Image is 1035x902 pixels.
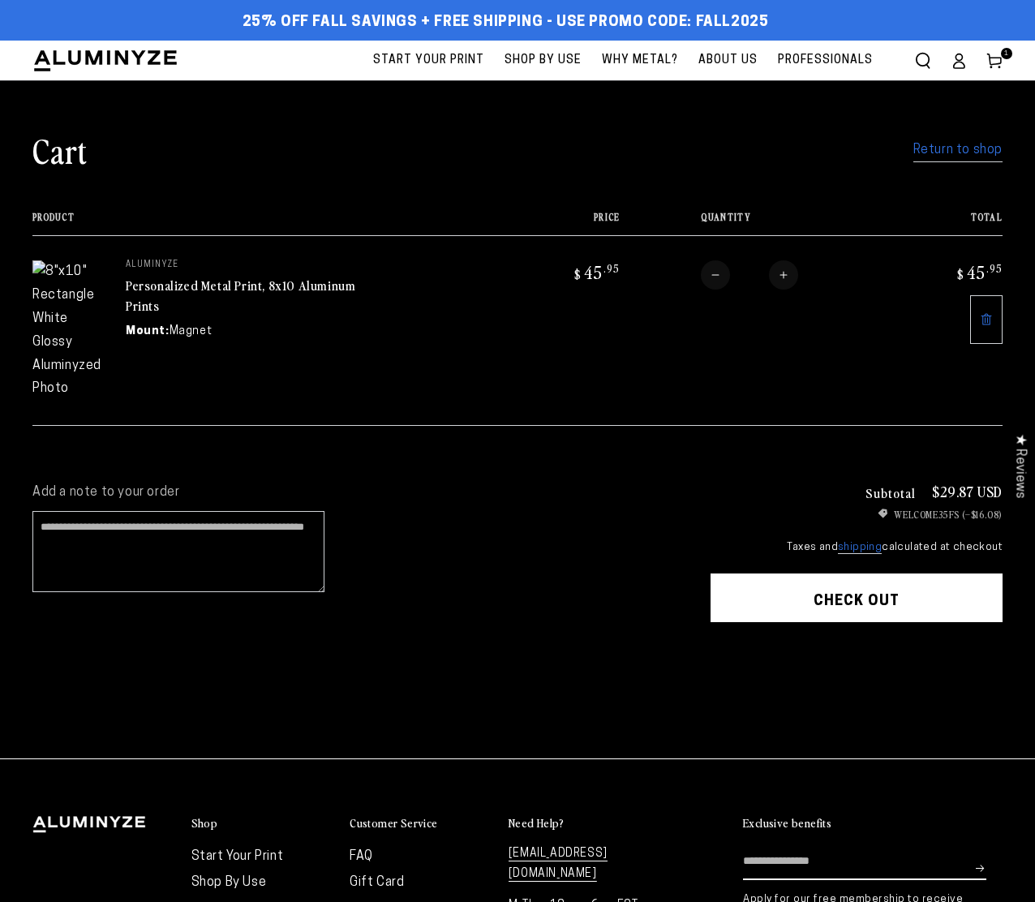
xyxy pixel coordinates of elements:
summary: Need Help? [509,816,651,831]
a: Remove 8"x10" Rectangle White Glossy Aluminyzed Photo [970,295,1003,344]
h3: Subtotal [865,486,916,499]
span: 25% off FALL Savings + Free Shipping - Use Promo Code: FALL2025 [243,14,769,32]
bdi: 45 [955,260,1003,283]
summary: Customer Service [350,816,492,831]
small: Taxes and calculated at checkout [711,539,1003,556]
a: FAQ [350,850,373,863]
ul: Discount [711,507,1003,522]
a: Shop By Use [496,41,590,80]
th: Product [32,212,510,235]
h1: Cart [32,129,88,171]
h2: Need Help? [509,816,565,831]
li: WELCOME35FS (–$16.08) [711,507,1003,522]
a: shipping [838,542,882,554]
a: Return to shop [913,139,1003,162]
dd: Magnet [170,323,213,340]
summary: Search our site [905,43,941,79]
span: $ [574,266,582,282]
span: About Us [698,50,758,71]
a: [EMAIL_ADDRESS][DOMAIN_NAME] [509,848,608,882]
span: 1 [1004,48,1009,59]
a: Gift Card [350,876,404,889]
p: $29.87 USD [932,484,1003,499]
summary: Shop [191,816,334,831]
a: Start Your Print [365,41,492,80]
th: Quantity [620,212,892,235]
input: Quantity for Personalized Metal Print, 8x10 Aluminum Prints [730,260,769,290]
h2: Customer Service [350,816,437,831]
iframe: PayPal-paypal [711,653,1003,697]
span: Shop By Use [505,50,582,71]
a: About Us [690,41,766,80]
a: Start Your Print [191,850,284,863]
img: 8"x10" Rectangle White Glossy Aluminyzed Photo [32,260,101,401]
button: Check out [711,573,1003,622]
label: Add a note to your order [32,484,678,501]
span: Why Metal? [602,50,678,71]
a: Why Metal? [594,41,686,80]
th: Total [892,212,1003,235]
span: Professionals [778,50,873,71]
a: Professionals [770,41,881,80]
h2: Shop [191,816,218,831]
p: aluminyze [126,260,369,270]
h2: Exclusive benefits [743,816,831,831]
div: Click to open Judge.me floating reviews tab [1004,421,1035,511]
span: Start Your Print [373,50,484,71]
a: Personalized Metal Print, 8x10 Aluminum Prints [126,276,355,315]
th: Price [510,212,621,235]
bdi: 45 [572,260,620,283]
button: Subscribe [976,844,986,892]
summary: Exclusive benefits [743,816,1003,831]
span: $ [957,266,964,282]
sup: .95 [986,261,1003,275]
a: Shop By Use [191,876,267,889]
dt: Mount: [126,323,170,340]
sup: .95 [603,261,620,275]
img: Aluminyze [32,49,178,73]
